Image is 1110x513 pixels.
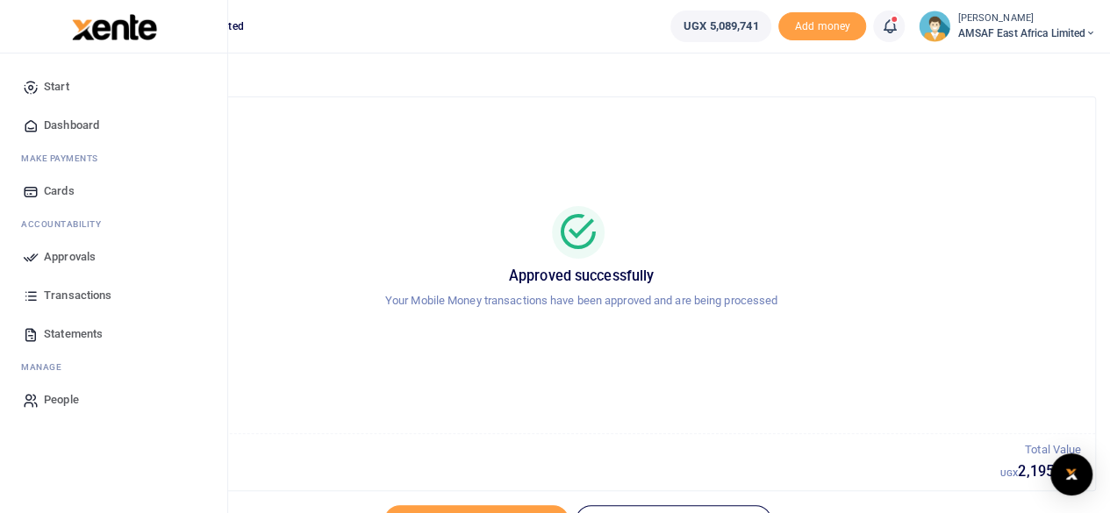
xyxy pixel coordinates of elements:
[919,11,950,42] img: profile-user
[14,106,213,145] a: Dashboard
[44,182,75,200] span: Cards
[44,78,69,96] span: Start
[919,11,1096,42] a: profile-user [PERSON_NAME] AMSAF East Africa Limited
[778,12,866,41] li: Toup your wallet
[44,248,96,266] span: Approvals
[684,18,758,35] span: UGX 5,089,741
[30,152,98,165] span: ake Payments
[70,19,157,32] a: logo-small logo-large logo-large
[44,117,99,134] span: Dashboard
[14,276,213,315] a: Transactions
[44,391,79,409] span: People
[1000,441,1081,460] p: Total Value
[778,18,866,32] a: Add money
[14,172,213,210] a: Cards
[72,14,157,40] img: logo-large
[89,267,1074,285] h5: Approved successfully
[14,238,213,276] a: Approvals
[957,25,1096,41] span: AMSAF East Africa Limited
[14,315,213,353] a: Statements
[14,145,213,172] li: M
[1050,453,1092,495] div: Open Intercom Messenger
[1000,463,1081,481] h5: 2,195,000
[44,287,111,304] span: Transactions
[663,11,778,42] li: Wallet ballance
[30,360,62,374] span: anage
[14,381,213,419] a: People
[82,463,1000,481] h5: 5
[670,11,771,42] a: UGX 5,089,741
[14,210,213,238] li: Ac
[44,325,103,343] span: Statements
[957,11,1096,26] small: [PERSON_NAME]
[14,353,213,381] li: M
[14,68,213,106] a: Start
[82,441,1000,460] p: Total Transactions
[1000,468,1018,478] small: UGX
[89,292,1074,310] p: Your Mobile Money transactions have been approved and are being processed
[34,217,101,231] span: countability
[778,12,866,41] span: Add money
